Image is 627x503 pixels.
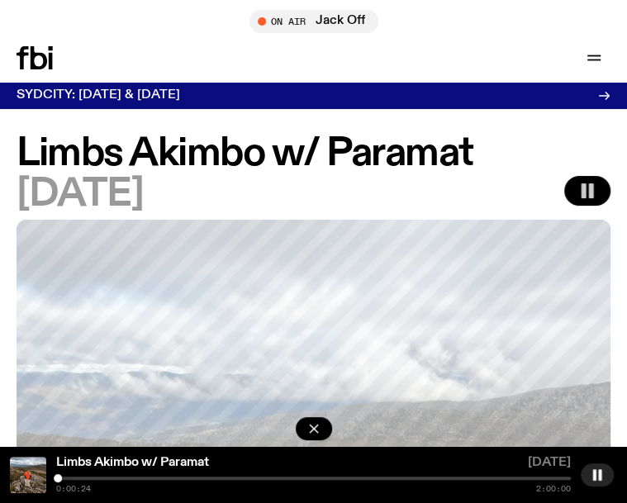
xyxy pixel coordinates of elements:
[17,89,180,102] h3: SYDCITY: [DATE] & [DATE]
[17,135,610,173] h1: Limbs Akimbo w/ Paramat
[56,485,91,493] span: 0:00:24
[249,10,378,33] button: On AirJack Off
[56,456,209,469] a: Limbs Akimbo w/ Paramat
[17,176,143,213] span: [DATE]
[528,457,571,473] span: [DATE]
[536,485,571,493] span: 2:00:00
